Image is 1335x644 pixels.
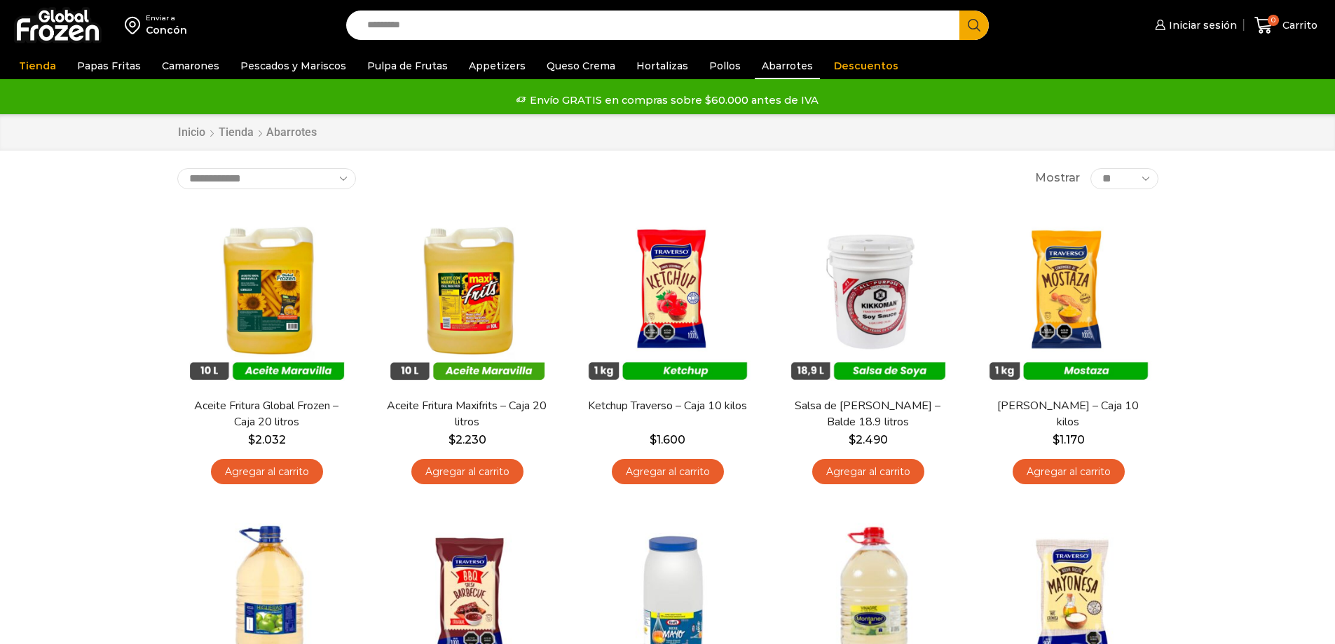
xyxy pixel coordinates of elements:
[1053,433,1060,446] span: $
[849,433,888,446] bdi: 2.490
[1013,459,1125,485] a: Agregar al carrito: “Mostaza Traverso - Caja 10 kilos”
[449,433,486,446] bdi: 2.230
[1268,15,1279,26] span: 0
[233,53,353,79] a: Pescados y Mariscos
[587,398,748,414] a: Ketchup Traverso – Caja 10 kilos
[218,125,254,141] a: Tienda
[1035,170,1080,186] span: Mostrar
[787,398,948,430] a: Salsa de [PERSON_NAME] – Balde 18.9 litros
[211,459,323,485] a: Agregar al carrito: “Aceite Fritura Global Frozen – Caja 20 litros”
[629,53,695,79] a: Hortalizas
[849,433,856,446] span: $
[987,398,1149,430] a: [PERSON_NAME] – Caja 10 kilos
[612,459,724,485] a: Agregar al carrito: “Ketchup Traverso - Caja 10 kilos”
[360,53,455,79] a: Pulpa de Frutas
[70,53,148,79] a: Papas Fritas
[12,53,63,79] a: Tienda
[449,433,456,446] span: $
[125,13,146,37] img: address-field-icon.svg
[1053,433,1085,446] bdi: 1.170
[186,398,347,430] a: Aceite Fritura Global Frozen – Caja 20 litros
[650,433,657,446] span: $
[177,125,317,141] nav: Breadcrumb
[248,433,255,446] span: $
[540,53,622,79] a: Queso Crema
[177,168,356,189] select: Pedido de la tienda
[1279,18,1317,32] span: Carrito
[266,125,317,139] h1: Abarrotes
[146,13,187,23] div: Enviar a
[177,125,206,141] a: Inicio
[1151,11,1237,39] a: Iniciar sesión
[812,459,924,485] a: Agregar al carrito: “Salsa de Soya Kikkoman - Balde 18.9 litros”
[411,459,523,485] a: Agregar al carrito: “Aceite Fritura Maxifrits - Caja 20 litros”
[386,398,547,430] a: Aceite Fritura Maxifrits – Caja 20 litros
[1251,9,1321,42] a: 0 Carrito
[155,53,226,79] a: Camarones
[146,23,187,37] div: Concón
[248,433,286,446] bdi: 2.032
[1165,18,1237,32] span: Iniciar sesión
[462,53,533,79] a: Appetizers
[650,433,685,446] bdi: 1.600
[959,11,989,40] button: Search button
[755,53,820,79] a: Abarrotes
[827,53,905,79] a: Descuentos
[702,53,748,79] a: Pollos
